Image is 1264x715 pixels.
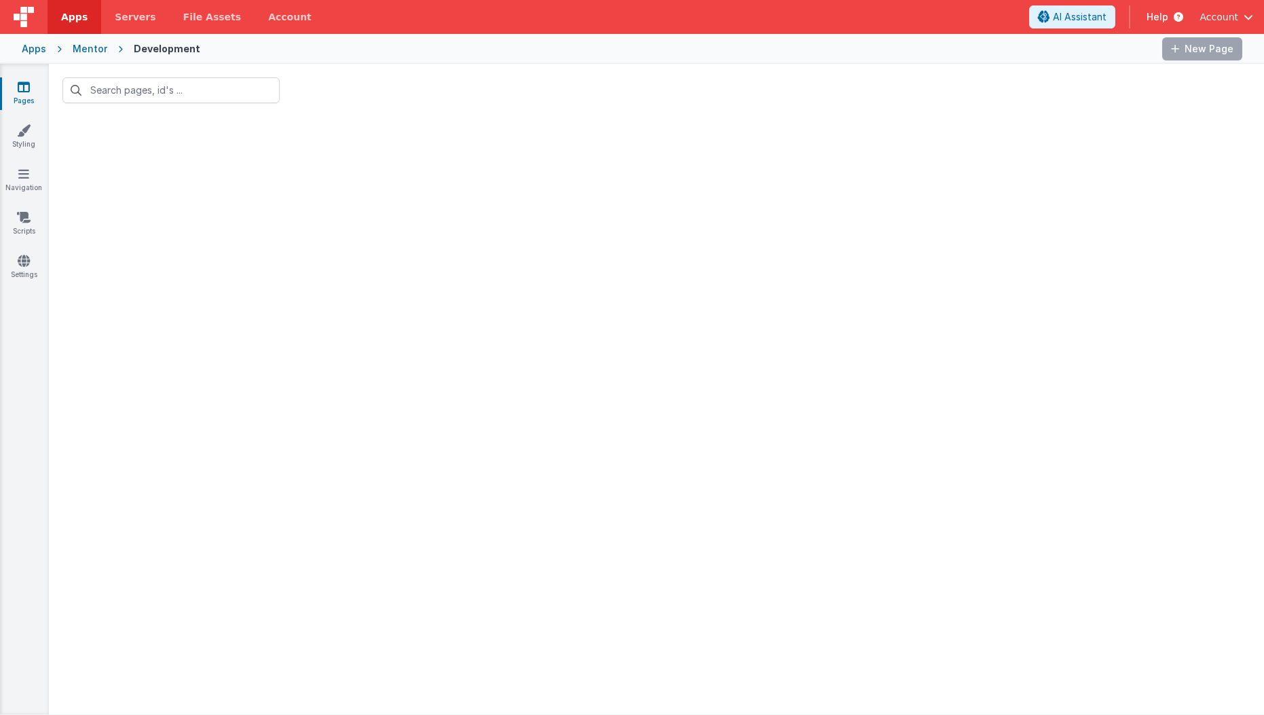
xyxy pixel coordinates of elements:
div: Development [134,42,200,56]
button: New Page [1162,37,1242,60]
span: Servers [115,10,155,24]
span: Account [1200,10,1238,24]
span: File Assets [183,10,242,24]
button: Account [1200,10,1253,24]
span: Apps [61,10,88,24]
span: AI Assistant [1053,10,1107,24]
input: Search pages, id's ... [62,77,280,103]
button: AI Assistant [1029,5,1115,29]
div: Apps [22,42,46,56]
div: Mentor [73,42,107,56]
span: Help [1147,10,1168,24]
